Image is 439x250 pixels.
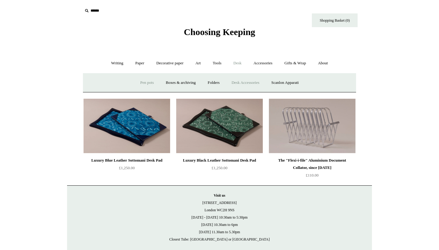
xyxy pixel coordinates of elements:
a: Luxury Black Leather Sottomani Desk Pad £1,250.00 [176,157,263,182]
a: Art [190,55,206,71]
p: [STREET_ADDRESS] London WC2H 9NS [DATE] - [DATE] 10:30am to 5:30pm [DATE] 10.30am to 6pm [DATE] 1... [73,192,366,243]
a: Boxes & archiving [160,75,201,91]
span: £1,250.00 [119,166,135,170]
img: Luxury Black Leather Sottomani Desk Pad [176,98,263,153]
a: The "Flexi-i-file" Aluminium Document Collator, since 1941 The "Flexi-i-file" Aluminium Document ... [269,98,355,153]
a: Choosing Keeping [184,32,255,36]
a: Desk Accessories [226,75,265,91]
strong: Visit us [214,193,225,198]
a: Tools [207,55,227,71]
div: The "Flexi-i-file" Aluminium Document Collator, since [DATE] [270,157,354,171]
div: Luxury Black Leather Sottomani Desk Pad [178,157,261,164]
a: Shopping Basket (0) [312,13,358,27]
a: Paper [130,55,150,71]
a: Luxury Blue Leather Sottomani Desk Pad £1,250.00 [84,157,170,182]
a: Pen pots [135,75,159,91]
a: Decorative paper [151,55,189,71]
a: Accessories [248,55,278,71]
div: Luxury Blue Leather Sottomani Desk Pad [85,157,169,164]
a: Writing [106,55,129,71]
a: About [312,55,334,71]
a: Luxury Black Leather Sottomani Desk Pad Luxury Black Leather Sottomani Desk Pad [176,98,263,153]
span: Choosing Keeping [184,27,255,37]
a: Scanlon Apparati [266,75,304,91]
img: The "Flexi-i-file" Aluminium Document Collator, since 1941 [269,98,355,153]
a: Luxury Blue Leather Sottomani Desk Pad Luxury Blue Leather Sottomani Desk Pad [84,98,170,153]
a: Folders [202,75,225,91]
a: Desk [228,55,247,71]
a: The "Flexi-i-file" Aluminium Document Collator, since [DATE] £110.00 [269,157,355,182]
span: £1,250.00 [212,166,227,170]
img: Luxury Blue Leather Sottomani Desk Pad [84,98,170,153]
span: £110.00 [306,173,319,177]
a: Gifts & Wrap [279,55,312,71]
